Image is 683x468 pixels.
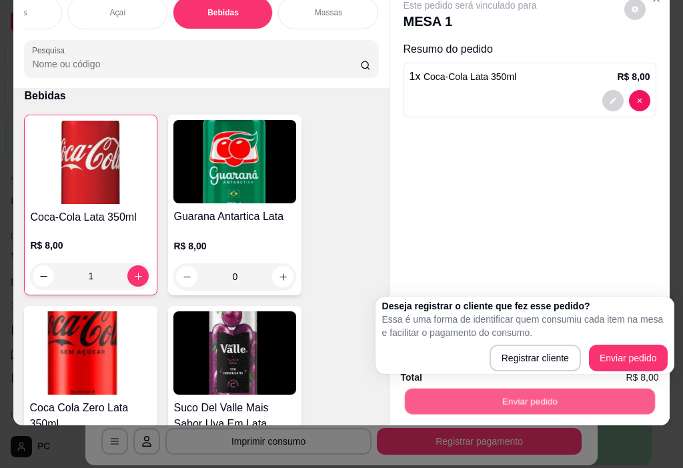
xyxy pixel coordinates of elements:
button: Enviar pedido [404,389,654,415]
button: decrease-product-quantity [176,266,197,287]
p: 1 x [410,69,517,85]
strong: Total [401,372,422,383]
p: Bebidas [207,7,239,18]
p: Essa é uma forma de identificar quem consumiu cada item na mesa e facilitar o pagamento do consumo. [382,313,668,339]
p: Resumo do pedido [404,41,656,57]
h2: Deseja registrar o cliente que fez esse pedido? [382,299,668,313]
h4: Coca-Cola Lata 350ml [30,209,151,225]
button: Enviar pedido [589,345,668,371]
button: decrease-product-quantity [629,90,650,111]
p: MESA 1 [404,12,537,31]
img: product-image [29,311,152,395]
h4: Coca Cola Zero Lata 350ml [29,400,152,432]
button: Registrar cliente [490,345,581,371]
button: decrease-product-quantity [33,265,54,287]
p: Massas [315,7,342,18]
button: increase-product-quantity [127,265,149,287]
h4: Suco Del Valle Mais Sabor Uva Em Lata [173,400,296,432]
span: Coca-Cola Lata 350ml [424,71,516,82]
p: R$ 8,00 [173,239,296,253]
label: Pesquisa [32,45,69,56]
img: product-image [173,120,296,203]
img: product-image [173,311,296,395]
p: R$ 8,00 [30,239,151,252]
span: R$ 8,00 [626,370,658,385]
img: product-image [30,121,151,204]
p: Açaí [109,7,125,18]
input: Pesquisa [32,57,360,71]
button: decrease-product-quantity [602,90,624,111]
p: Bebidas [24,88,378,104]
button: increase-product-quantity [272,266,293,287]
p: R$ 8,00 [617,70,650,83]
h4: Guarana Antartica Lata [173,209,296,225]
